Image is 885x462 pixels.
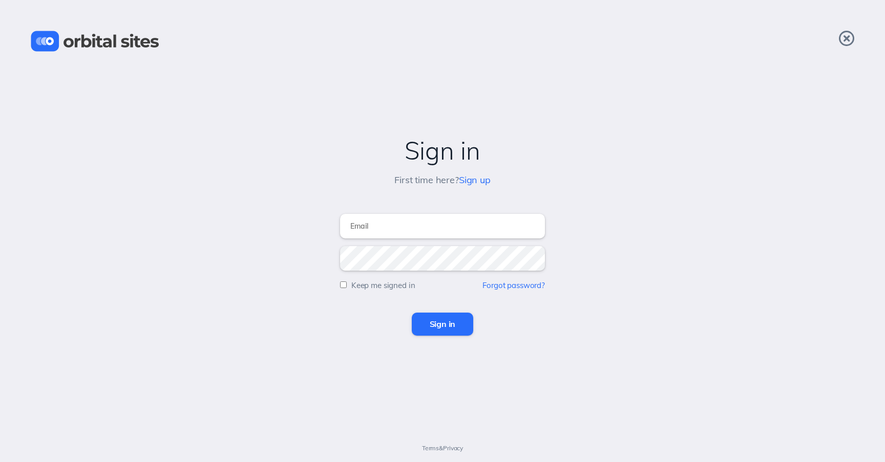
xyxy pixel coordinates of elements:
label: Keep me signed in [351,280,415,290]
img: Orbital Sites Logo [31,31,159,52]
h5: First time here? [394,175,491,186]
input: Email [340,214,545,238]
a: Privacy [443,444,463,452]
a: Terms [422,444,439,452]
a: Sign up [459,174,491,186]
input: Sign in [412,313,474,335]
h2: Sign in [10,137,875,165]
a: Forgot password? [482,280,545,290]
